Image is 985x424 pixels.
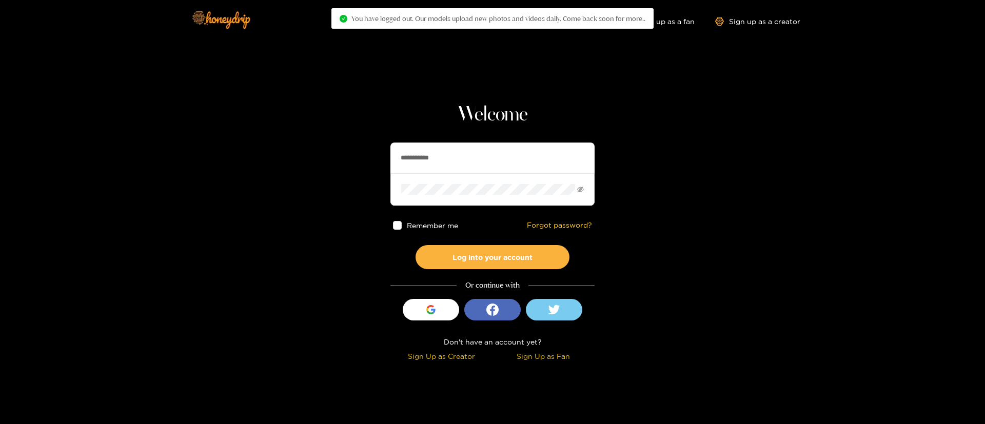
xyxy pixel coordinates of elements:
div: Don't have an account yet? [390,336,595,348]
div: Sign Up as Creator [393,350,490,362]
a: Forgot password? [527,221,592,230]
span: Remember me [407,221,458,229]
span: eye-invisible [577,186,584,193]
button: Log into your account [416,245,569,269]
h1: Welcome [390,103,595,127]
a: Sign up as a creator [715,17,800,26]
span: check-circle [340,15,347,23]
div: Sign Up as Fan [495,350,592,362]
a: Sign up as a fan [624,17,695,26]
span: You have logged out. Our models upload new photos and videos daily. Come back soon for more.. [351,14,645,23]
div: Or continue with [390,279,595,291]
